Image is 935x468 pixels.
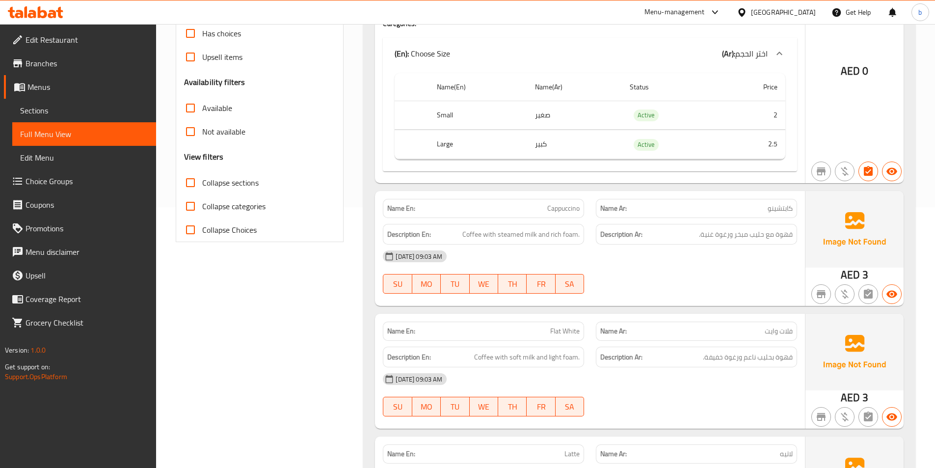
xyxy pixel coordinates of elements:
[474,400,494,414] span: WE
[202,126,245,138] span: Not available
[531,400,551,414] span: FR
[527,73,622,101] th: Name(Ar)
[12,122,156,146] a: Full Menu View
[527,397,555,416] button: FR
[858,407,878,427] button: Not has choices
[20,152,148,164] span: Edit Menu
[387,326,415,336] strong: Name En:
[383,38,797,69] div: (En): Choose Size(Ar):اختر الحجم
[560,400,580,414] span: SA
[474,351,580,363] span: Coffee with soft milk and light foam.
[882,407,902,427] button: Available
[462,228,580,241] span: Coffee with steamed milk and rich foam.
[470,397,498,416] button: WE
[202,224,257,236] span: Collapse Choices
[26,199,148,211] span: Coupons
[445,400,465,414] span: TU
[811,162,831,181] button: Not branch specific item
[445,277,465,291] span: TU
[835,407,855,427] button: Purchased item
[184,151,224,163] h3: View filters
[768,203,793,214] span: كابتشينو
[392,252,446,261] span: [DATE] 09:03 AM
[4,311,156,334] a: Grocery Checklist
[412,397,441,416] button: MO
[751,7,816,18] div: [GEOGRAPHIC_DATA]
[12,146,156,169] a: Edit Menu
[474,277,494,291] span: WE
[416,400,437,414] span: MO
[735,46,768,61] span: اختر الحجم
[600,449,627,459] strong: Name Ar:
[383,19,797,28] h4: Caregories:
[26,34,148,46] span: Edit Restaurant
[841,388,860,407] span: AED
[811,284,831,304] button: Not branch specific item
[805,314,904,390] img: Ae5nvW7+0k+MAAAAAElFTkSuQmCC
[858,284,878,304] button: Not has choices
[720,73,785,101] th: Price
[722,46,735,61] b: (Ar):
[26,175,148,187] span: Choice Groups
[502,400,523,414] span: TH
[862,61,868,81] span: 0
[4,193,156,217] a: Coupons
[20,105,148,116] span: Sections
[429,101,527,130] th: Small
[835,284,855,304] button: Purchased item
[882,162,902,181] button: Available
[634,139,659,150] span: Active
[531,277,551,291] span: FR
[383,397,412,416] button: SU
[634,139,659,151] div: Active
[4,169,156,193] a: Choice Groups
[202,177,259,189] span: Collapse sections
[600,203,627,214] strong: Name Ar:
[527,274,555,294] button: FR
[550,326,580,336] span: Flat White
[560,277,580,291] span: SA
[634,110,659,121] div: Active
[26,270,148,281] span: Upsell
[30,344,46,357] span: 1.0.0
[202,51,242,63] span: Upsell items
[392,375,446,384] span: [DATE] 09:03 AM
[26,222,148,234] span: Promotions
[720,101,785,130] td: 2
[26,57,148,69] span: Branches
[395,46,409,61] b: (En):
[387,400,408,414] span: SU
[600,351,642,363] strong: Description Ar:
[5,360,50,373] span: Get support on:
[429,130,527,159] th: Large
[502,277,523,291] span: TH
[441,274,469,294] button: TU
[600,228,642,241] strong: Description Ar:
[5,344,29,357] span: Version:
[383,274,412,294] button: SU
[20,128,148,140] span: Full Menu View
[4,28,156,52] a: Edit Restaurant
[4,217,156,240] a: Promotions
[841,265,860,284] span: AED
[12,99,156,122] a: Sections
[4,264,156,287] a: Upsell
[387,449,415,459] strong: Name En:
[556,274,584,294] button: SA
[527,101,622,130] td: صغير
[862,265,868,284] span: 3
[498,397,527,416] button: TH
[858,162,878,181] button: Has choices
[882,284,902,304] button: Available
[202,200,266,212] span: Collapse categories
[416,277,437,291] span: MO
[184,77,245,88] h3: Availability filters
[835,162,855,181] button: Purchased item
[699,228,793,241] span: قهوة مع حليب مبخر ورغوة غنية.
[26,246,148,258] span: Menu disclaimer
[387,277,408,291] span: SU
[805,191,904,268] img: Ae5nvW7+0k+MAAAAAElFTkSuQmCC
[395,48,450,59] p: Choose Size
[395,73,785,160] table: choices table
[26,317,148,329] span: Grocery Checklist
